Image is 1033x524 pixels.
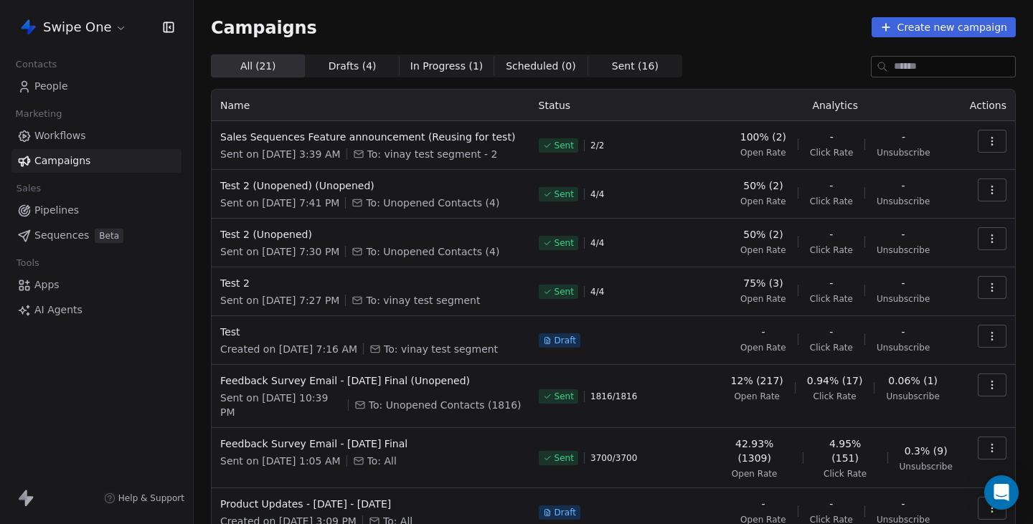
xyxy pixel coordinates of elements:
span: Product Updates - [DATE] - [DATE] [220,497,522,511]
span: To: Unopened Contacts (1816) [369,398,522,412]
span: Test 2 (Unopened) (Unopened) [220,178,522,193]
span: To: vinay test segment [366,293,480,308]
span: To: Unopened Contacts (4) [366,244,499,259]
span: Pipelines [34,203,79,218]
span: - [902,497,905,511]
span: Unsubscribe [877,196,930,207]
span: To: All [367,454,397,468]
span: - [829,227,833,242]
a: Pipelines [11,199,181,222]
span: Help & Support [118,492,184,504]
span: 0.06% (1) [888,373,938,388]
span: Campaigns [211,17,317,37]
span: Open Rate [740,293,786,305]
span: To: vinay test segment [384,342,498,356]
span: Unsubscribe [877,342,930,353]
span: Beta [95,229,123,243]
span: Unsubscribe [886,391,939,402]
span: In Progress ( 1 ) [410,59,484,74]
span: Sent ( 16 ) [612,59,659,74]
span: Click Rate [810,196,853,207]
span: Click Rate [810,147,853,158]
span: 50% (2) [743,227,783,242]
span: Unsubscribe [900,461,953,472]
span: Click Rate [810,342,853,353]
span: Sent [555,237,574,249]
span: Feedback Survey Email - [DATE] Final [220,437,522,451]
span: - [761,325,765,339]
span: - [830,130,834,144]
th: Status [530,90,709,121]
span: Unsubscribe [877,147,930,158]
span: - [829,178,833,193]
span: - [829,497,833,511]
span: - [902,130,905,144]
span: Tools [10,252,45,274]
a: Campaigns [11,149,181,173]
span: Sent on [DATE] 7:30 PM [220,244,339,259]
span: Sent on [DATE] 3:39 AM [220,147,341,161]
span: 4 / 4 [590,237,604,249]
span: Open Rate [740,244,786,256]
a: Workflows [11,124,181,148]
span: Draft [555,507,576,518]
span: 0.3% (9) [905,444,948,458]
span: To: vinay test segment - 2 [367,147,498,161]
span: 4.95% (151) [815,437,876,465]
span: Apps [34,277,60,292]
span: 3700 / 3700 [590,452,637,464]
span: - [829,276,833,290]
span: Created on [DATE] 7:16 AM [220,342,357,356]
span: AI Agents [34,303,82,318]
span: Test [220,325,522,339]
span: 42.93% (1309) [718,437,791,465]
a: Help & Support [104,492,184,504]
span: Sequences [34,228,89,243]
span: Workflows [34,128,86,143]
span: Campaigns [34,153,90,168]
a: SequencesBeta [11,224,181,247]
a: People [11,75,181,98]
span: Feedback Survey Email - [DATE] Final (Unopened) [220,373,522,388]
span: Sales Sequences Feature announcement (Reusing for test) [220,130,522,144]
span: Open Rate [740,342,786,353]
span: Open Rate [740,147,786,158]
span: 2 / 2 [590,140,604,151]
span: 50% (2) [743,178,783,193]
span: Sent [555,452,574,464]
span: Sent on [DATE] 7:27 PM [220,293,339,308]
span: - [902,276,905,290]
span: Contacts [9,54,63,75]
span: Scheduled ( 0 ) [506,59,576,74]
span: Click Rate [810,244,853,256]
span: Click Rate [813,391,857,402]
span: Sent on [DATE] 10:39 PM [220,391,342,419]
span: Drafts ( 4 ) [329,59,377,74]
span: Sent [555,391,574,402]
img: Swipe%20One%20Logo%201-1.svg [20,19,37,36]
span: Sent [555,286,574,297]
th: Actions [961,90,1015,121]
a: Apps [11,273,181,297]
span: 4 / 4 [590,189,604,200]
span: Test 2 [220,276,522,290]
span: Open Rate [740,196,786,207]
span: People [34,79,68,94]
span: - [902,227,905,242]
span: Sent [555,140,574,151]
span: - [761,497,765,511]
button: Create new campaign [872,17,1016,37]
span: Draft [555,335,576,346]
span: Sales [10,178,47,199]
span: Marketing [9,103,68,125]
span: - [902,178,905,193]
span: Swipe One [43,18,112,37]
span: 100% (2) [740,130,786,144]
div: Open Intercom Messenger [984,475,1019,510]
span: 0.94% (17) [807,373,863,388]
span: Open Rate [734,391,780,402]
span: 4 / 4 [590,286,604,297]
th: Name [212,90,530,121]
span: Sent on [DATE] 7:41 PM [220,196,339,210]
span: Click Rate [824,468,867,480]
